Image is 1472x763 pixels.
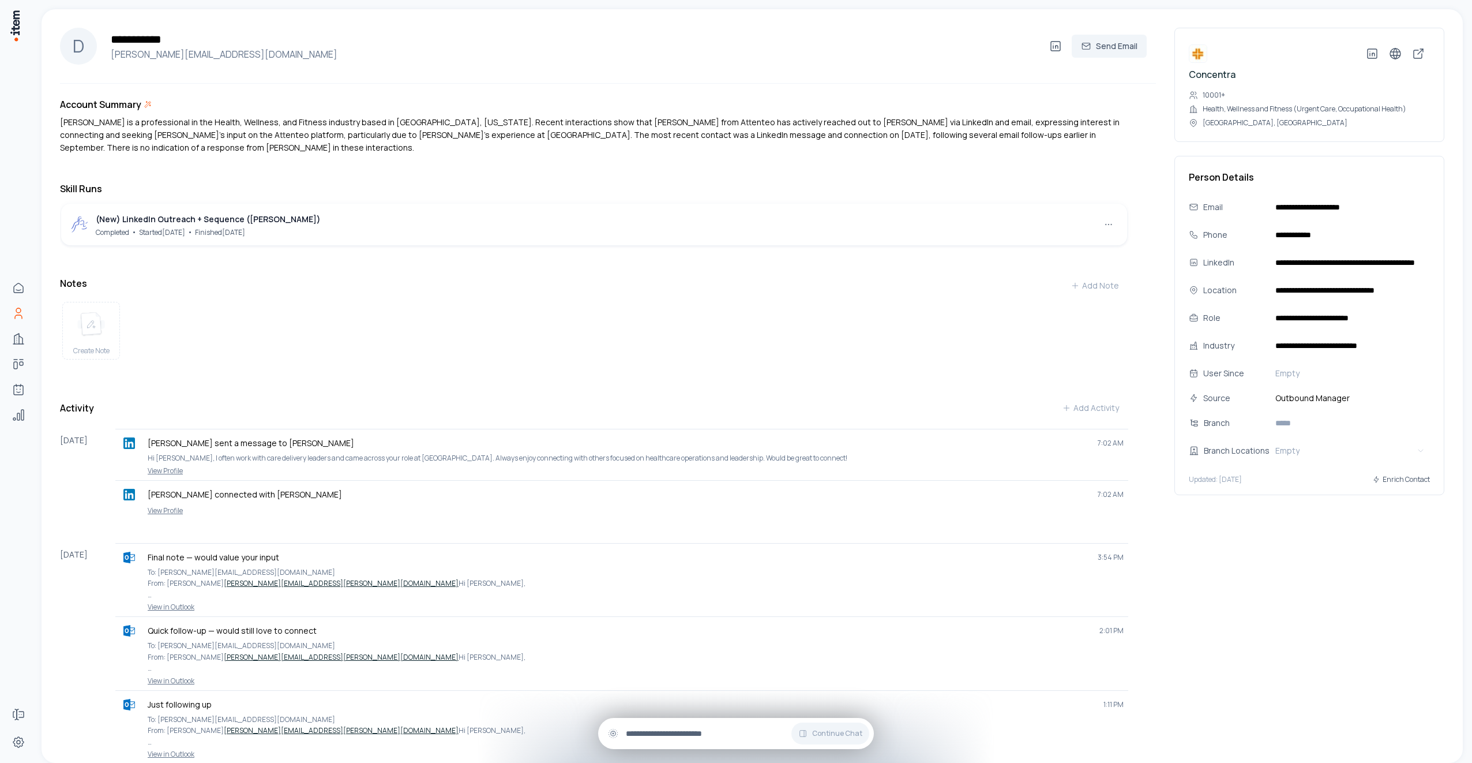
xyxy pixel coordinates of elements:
[70,215,89,234] img: outbound
[224,578,459,588] a: [PERSON_NAME][EMAIL_ADDRESS][PERSON_NAME][DOMAIN_NAME]
[148,625,1090,637] p: Quick follow-up — would still love to connect
[123,625,135,637] img: outlook logo
[60,401,94,415] h3: Activity
[120,676,1124,686] a: View in Outlook
[224,652,459,662] a: [PERSON_NAME][EMAIL_ADDRESS][PERSON_NAME][DOMAIN_NAME]
[7,353,30,376] a: Deals
[96,227,129,237] span: Completed
[123,699,135,710] img: outlook logo
[1203,367,1266,380] div: User Since
[9,9,21,42] img: Item Brain Logo
[1203,256,1266,269] div: LinkedIn
[148,699,1094,710] p: Just following up
[7,403,30,427] a: Analytics
[73,346,110,356] span: Create Note
[1189,475,1242,484] p: Updated: [DATE]
[62,302,120,360] button: create noteCreate Note
[60,182,1128,196] h3: Skill Runs
[148,552,1088,563] p: Final note — would value your input
[7,378,30,401] a: Agents
[77,312,105,337] img: create note
[60,116,1128,154] p: [PERSON_NAME] is a professional in the Health, Wellness, and Fitness industry based in [GEOGRAPHI...
[123,489,135,500] img: linkedin logo
[60,28,97,65] div: D
[1203,104,1406,114] p: Health, Wellness and Fitness (Urgent Care, Occupational Health)
[106,47,1044,61] h4: [PERSON_NAME][EMAIL_ADDRESS][DOMAIN_NAME]
[96,213,321,226] div: (New) LinkedIn Outreach + Sequence ([PERSON_NAME])
[187,226,193,237] span: •
[148,489,1088,500] p: [PERSON_NAME] connected with [PERSON_NAME]
[812,729,862,738] span: Continue Chat
[1053,397,1128,420] button: Add Activity
[60,429,115,520] div: [DATE]
[791,723,869,745] button: Continue Chat
[139,227,185,237] span: Started [DATE]
[1271,364,1430,383] button: Empty
[120,466,1124,476] a: View Profile
[1203,201,1266,214] div: Email
[1204,417,1278,429] div: Branch
[1203,91,1225,100] p: 10001+
[60,98,141,111] h3: Account Summary
[224,725,459,735] a: [PERSON_NAME][EMAIL_ADDRESS][PERSON_NAME][DOMAIN_NAME]
[1189,170,1430,184] h3: Person Details
[1061,274,1128,297] button: Add Note
[1203,118,1347,128] p: [GEOGRAPHIC_DATA], [GEOGRAPHIC_DATA]
[1098,439,1124,448] span: 7:02 AM
[1189,44,1207,63] img: Concentra
[120,506,1124,515] a: View Profile
[1271,392,1430,405] span: Outbound Manager
[1203,284,1266,297] div: Location
[7,731,30,754] a: Settings
[120,603,1124,612] a: View in Outlook
[7,703,30,726] a: Forms
[7,327,30,350] a: Companies
[120,750,1124,759] a: View in Outlook
[123,552,135,563] img: outlook logo
[1275,368,1300,379] span: Empty
[598,718,874,749] div: Continue Chat
[148,714,1124,736] p: To: [PERSON_NAME][EMAIL_ADDRESS][DOMAIN_NAME] From: [PERSON_NAME] Hi [PERSON_NAME],
[1203,312,1266,324] div: Role
[1098,490,1124,499] span: 7:02 AM
[1098,553,1124,562] span: 3:54 PM
[148,437,1088,449] p: [PERSON_NAME] sent a message to [PERSON_NAME]
[1072,35,1147,58] button: Send Email
[7,276,30,300] a: Home
[1372,469,1430,490] button: Enrich Contact
[132,226,137,237] span: •
[148,452,1124,464] p: Hi [PERSON_NAME], I often work with care delivery leaders and came across your role at [GEOGRAPHI...
[60,276,87,290] h3: Notes
[123,437,135,449] img: linkedin logo
[1204,444,1278,457] div: Branch Locations
[1071,280,1119,291] div: Add Note
[1103,700,1124,709] span: 1:11 PM
[1203,339,1266,352] div: Industry
[7,302,30,325] a: People
[1189,68,1236,81] a: Concentra
[1099,626,1124,635] span: 2:01 PM
[195,227,245,237] span: Finished [DATE]
[148,567,1124,589] p: To: [PERSON_NAME][EMAIL_ADDRESS][DOMAIN_NAME] From: [PERSON_NAME] Hi [PERSON_NAME],
[148,640,1124,663] p: To: [PERSON_NAME][EMAIL_ADDRESS][DOMAIN_NAME] From: [PERSON_NAME] Hi [PERSON_NAME],
[1203,229,1266,241] div: Phone
[1203,392,1266,405] div: Source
